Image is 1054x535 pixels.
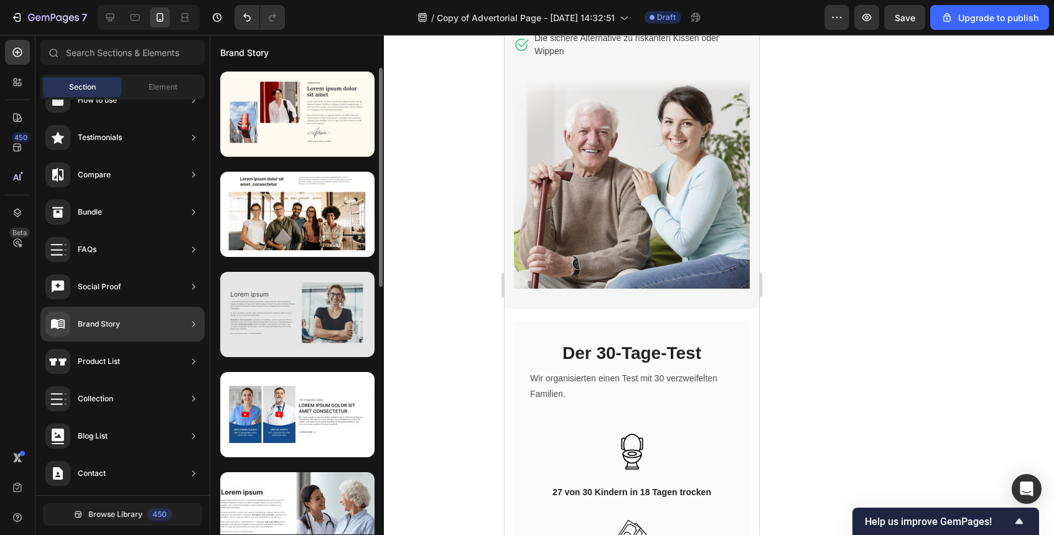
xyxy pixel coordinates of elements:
span: Element [149,81,177,93]
img: Alt Image [9,44,245,254]
div: How to use [78,94,117,106]
div: Collection [78,393,113,405]
div: Upgrade to publish [941,11,1038,24]
div: Undo/Redo [235,5,285,30]
button: 7 [5,5,93,30]
div: Product List [78,355,120,368]
div: Beta [9,228,30,238]
button: Save [884,5,925,30]
p: 7 [82,10,87,25]
button: Show survey - Help us improve GemPages! [865,514,1027,529]
input: Search Sections & Elements [40,40,205,65]
div: Brand Story [78,318,120,330]
div: Contact [78,467,106,480]
span: Section [69,81,96,93]
div: Social Proof [78,281,121,293]
div: FAQs [78,243,96,256]
button: Browse Library450 [43,503,202,526]
span: Save [895,12,915,23]
div: Open Intercom Messenger [1012,474,1042,504]
strong: Der 30-Tage-Test [58,309,197,328]
span: / [431,11,434,24]
div: Compare [78,169,111,181]
button: Upgrade to publish [930,5,1049,30]
div: 450 [12,133,30,142]
div: 450 [147,508,172,521]
div: Blog List [78,430,108,442]
span: Draft [657,12,676,23]
p: Wir organisierten einen Test mit 30 verzweifelten Familien. [26,336,229,367]
iframe: Design area [505,35,759,535]
span: Help us improve GemPages! [865,516,1012,528]
div: Testimonials [78,131,122,144]
div: Bundle [78,206,102,218]
p: 27 von 30 Kindern in 18 Tagen trocken [26,452,229,463]
span: Copy of Advertorial Page - [DATE] 14:32:51 [437,11,615,24]
span: Browse Library [88,509,142,520]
